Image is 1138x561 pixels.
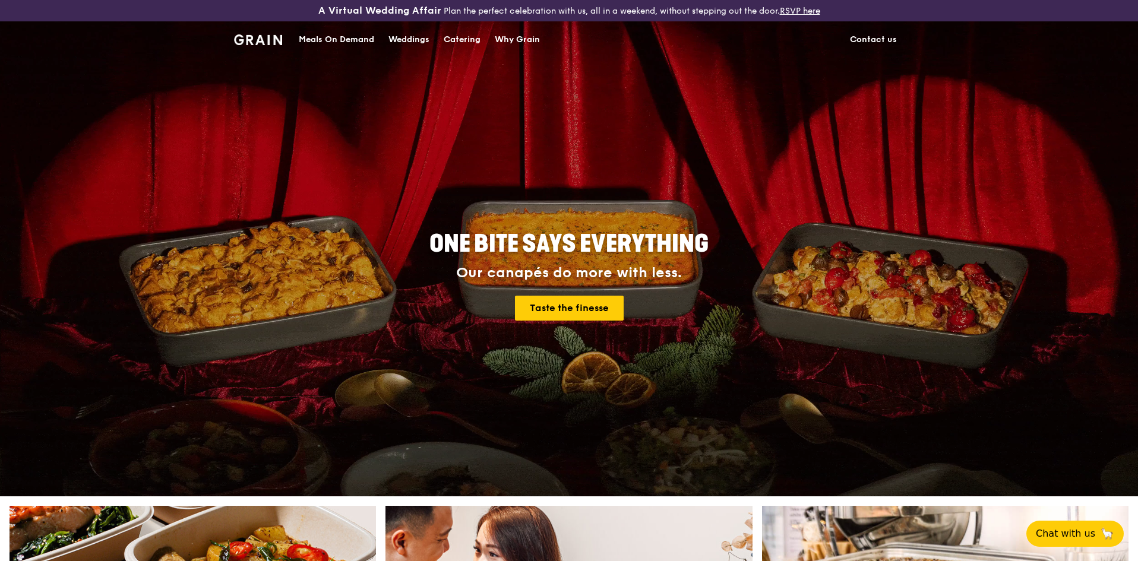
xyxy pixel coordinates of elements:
[299,22,374,58] div: Meals On Demand
[1026,521,1124,547] button: Chat with us🦙
[1036,527,1095,541] span: Chat with us
[429,230,709,258] span: ONE BITE SAYS EVERYTHING
[1100,527,1114,541] span: 🦙
[388,22,429,58] div: Weddings
[234,21,282,56] a: GrainGrain
[234,34,282,45] img: Grain
[381,22,437,58] a: Weddings
[843,22,904,58] a: Contact us
[227,5,911,17] div: Plan the perfect celebration with us, all in a weekend, without stepping out the door.
[488,22,547,58] a: Why Grain
[355,265,783,281] div: Our canapés do more with less.
[780,6,820,16] a: RSVP here
[437,22,488,58] a: Catering
[318,5,441,17] h3: A Virtual Wedding Affair
[515,296,624,321] a: Taste the finesse
[495,22,540,58] div: Why Grain
[444,22,481,58] div: Catering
